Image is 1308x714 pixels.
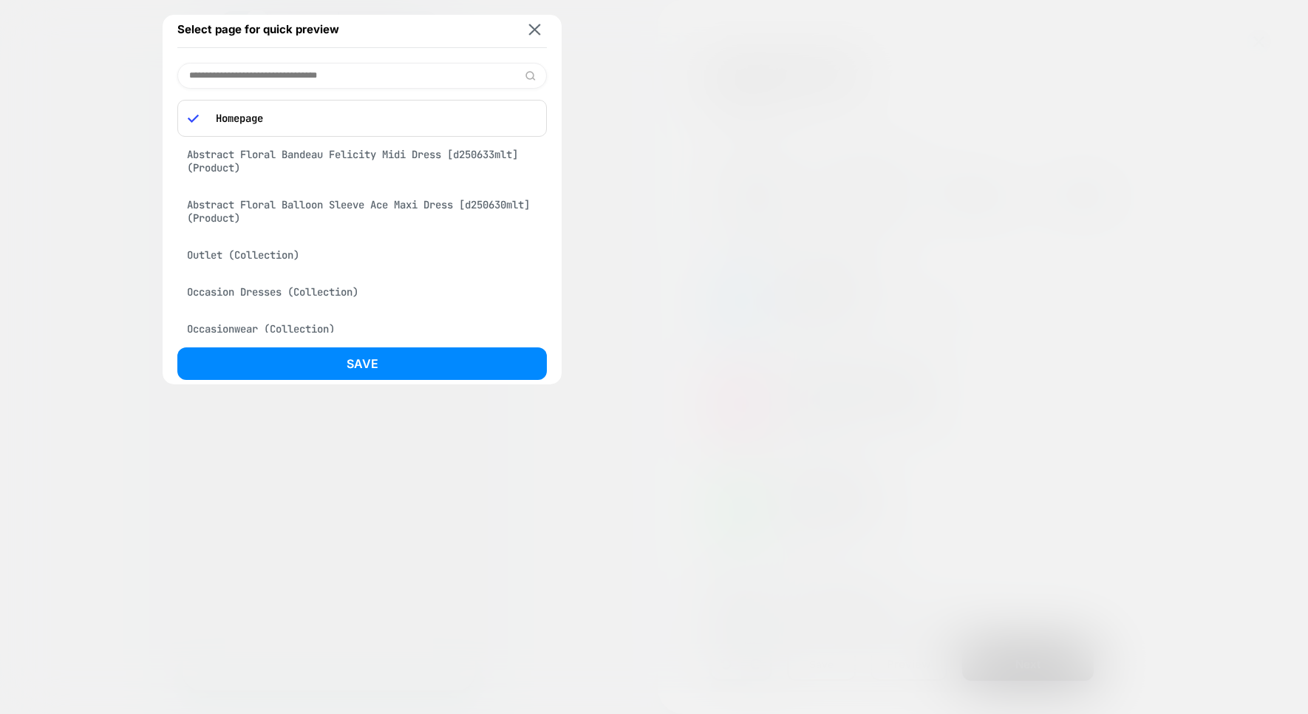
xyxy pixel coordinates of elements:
div: Occasion Dresses (Collection) [177,278,547,306]
div: Outlet (Collection) [177,241,547,269]
img: blue checkmark [188,113,199,124]
div: Occasionwear (Collection) [177,315,547,343]
div: Abstract Floral Bandeau Felicity Midi Dress [d250633mlt] (Product) [177,140,547,182]
p: Homepage [208,112,537,125]
img: close [529,24,541,35]
div: Abstract Floral Balloon Sleeve Ace Maxi Dress [d250630mlt] (Product) [177,191,547,232]
img: edit [525,70,536,81]
button: Save [177,347,547,380]
span: Select page for quick preview [177,22,339,36]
